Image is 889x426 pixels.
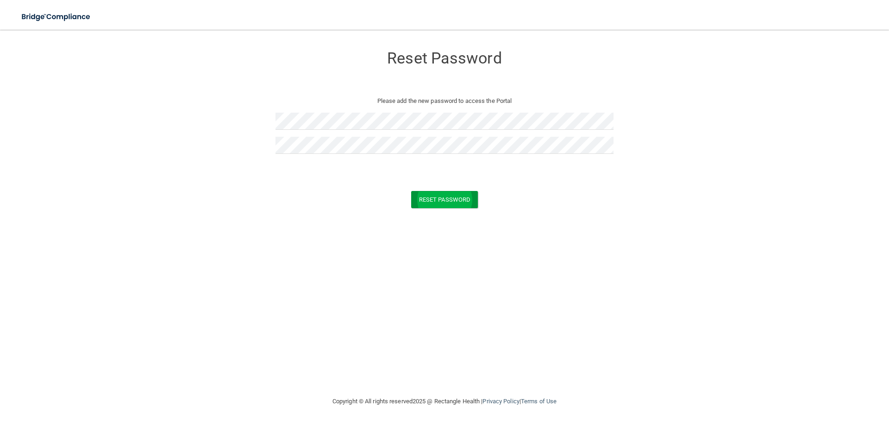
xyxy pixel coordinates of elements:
a: Privacy Policy [482,398,519,405]
div: Copyright © All rights reserved 2025 @ Rectangle Health | | [275,387,614,416]
h3: Reset Password [275,50,614,67]
a: Terms of Use [521,398,557,405]
button: Reset Password [411,191,478,208]
p: Please add the new password to access the Portal [282,95,607,107]
iframe: Drift Widget Chat Controller [729,360,878,397]
img: bridge_compliance_login_screen.278c3ca4.svg [14,7,99,26]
